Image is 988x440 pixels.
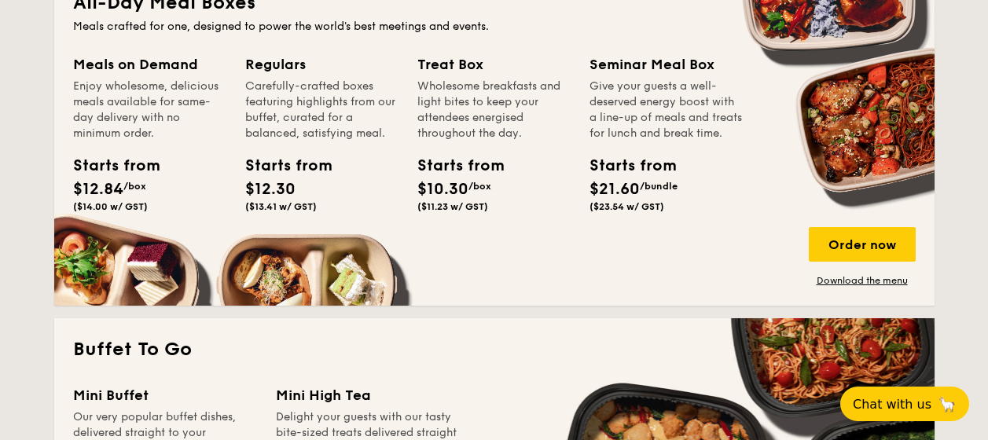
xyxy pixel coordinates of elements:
[840,387,969,421] button: Chat with us🦙
[468,181,491,192] span: /box
[589,201,664,212] span: ($23.54 w/ GST)
[640,181,678,192] span: /bundle
[809,227,916,262] div: Order now
[245,201,317,212] span: ($13.41 w/ GST)
[276,384,460,406] div: Mini High Tea
[73,79,226,141] div: Enjoy wholesome, delicious meals available for same-day delivery with no minimum order.
[809,274,916,287] a: Download the menu
[73,384,257,406] div: Mini Buffet
[589,79,743,141] div: Give your guests a well-deserved energy boost with a line-up of meals and treats for lunch and br...
[417,201,488,212] span: ($11.23 w/ GST)
[938,395,957,413] span: 🦙
[73,53,226,75] div: Meals on Demand
[245,180,296,199] span: $12.30
[73,180,123,199] span: $12.84
[73,201,148,212] span: ($14.00 w/ GST)
[417,180,468,199] span: $10.30
[123,181,146,192] span: /box
[589,53,743,75] div: Seminar Meal Box
[73,337,916,362] h2: Buffet To Go
[417,53,571,75] div: Treat Box
[589,180,640,199] span: $21.60
[245,154,316,178] div: Starts from
[589,154,660,178] div: Starts from
[245,79,399,141] div: Carefully-crafted boxes featuring highlights from our buffet, curated for a balanced, satisfying ...
[853,397,931,412] span: Chat with us
[245,53,399,75] div: Regulars
[417,79,571,141] div: Wholesome breakfasts and light bites to keep your attendees energised throughout the day.
[73,154,144,178] div: Starts from
[417,154,488,178] div: Starts from
[73,19,916,35] div: Meals crafted for one, designed to power the world's best meetings and events.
